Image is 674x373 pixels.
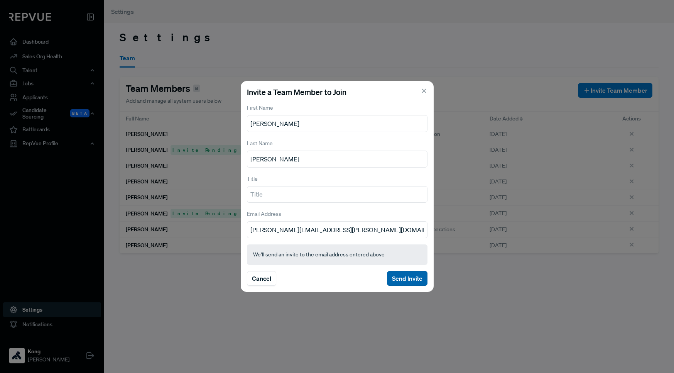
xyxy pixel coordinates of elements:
p: We’ll send an invite to the email address entered above [253,251,421,259]
label: Title [247,175,258,183]
h5: Invite a Team Member to Join [247,87,427,97]
label: Email Address [247,210,281,218]
label: First Name [247,104,273,112]
input: Title [247,186,427,203]
label: Last Name [247,139,273,148]
input: John [247,115,427,132]
input: johndoe@company.com [247,221,427,238]
button: Cancel [247,271,276,286]
button: Send Invite [387,271,427,286]
input: Doe [247,151,427,168]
